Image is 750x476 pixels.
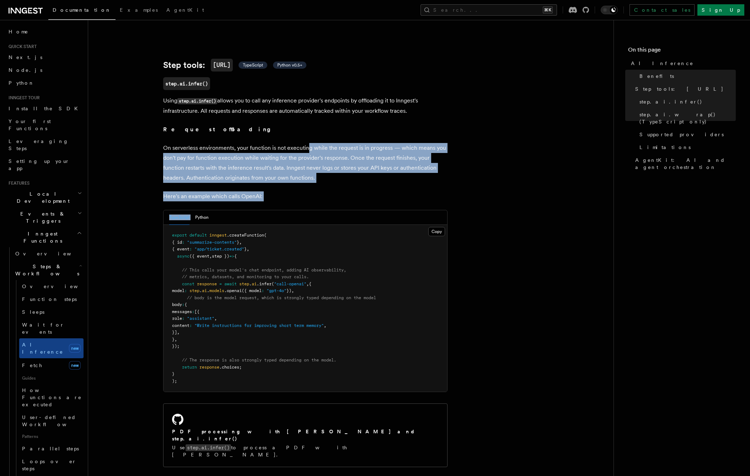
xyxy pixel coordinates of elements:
[252,281,257,286] span: ai
[628,57,736,70] a: AI Inference
[163,96,448,116] p: Using allows you to call any inference provider's endpoints by offloading it to Inngest's infrast...
[291,288,294,293] span: ,
[184,302,187,307] span: {
[172,240,182,245] span: { id
[19,293,84,306] a: Function steps
[637,128,736,141] a: Supported providers
[6,187,84,207] button: Local Development
[211,59,233,72] code: [URL]
[202,288,207,293] span: ai
[239,240,242,245] span: ,
[272,281,274,286] span: (
[182,240,184,245] span: :
[19,338,84,358] a: AI Inferencenew
[6,210,77,224] span: Events & Triggers
[274,281,306,286] span: "call-openai"
[187,295,376,300] span: // body is the model request, which is strongly typed depending on the model
[6,155,84,175] a: Setting up your app
[172,323,189,328] span: content
[632,154,736,174] a: AgentKit: AI and agent orchestration
[242,288,262,293] span: ({ model
[12,260,84,280] button: Steps & Workflows
[243,62,263,68] span: TypeScript
[172,309,192,314] span: messages
[237,240,239,245] span: }
[244,247,247,252] span: }
[207,288,209,293] span: .
[9,80,34,86] span: Python
[601,6,618,14] button: Toggle dark mode
[19,411,84,431] a: User-defined Workflows
[182,316,184,321] span: :
[19,384,84,411] a: How Functions are executed
[306,281,309,286] span: ,
[639,144,691,151] span: Limitations
[172,371,175,376] span: }
[194,309,199,314] span: [{
[48,2,116,20] a: Documentation
[543,6,553,14] kbd: ⌘K
[19,455,84,475] a: Loops over steps
[192,309,194,314] span: :
[172,233,187,238] span: export
[175,337,177,342] span: ,
[163,403,448,467] a: PDF processing with [PERSON_NAME] and step.ai.infer()Usestep.ai.infer()to process a PDF with [PER...
[189,254,209,259] span: ({ event
[182,274,309,279] span: // metrics, datasets, and monitoring to your calls.
[637,95,736,108] a: step.ai.infer()
[22,459,76,471] span: Loops over steps
[19,306,84,318] a: Sleeps
[6,76,84,89] a: Python
[163,59,306,72] a: Step tools:[URL] TypeScript Python v0.5+
[22,414,86,427] span: User-defined Workflows
[6,95,40,101] span: Inngest tour
[187,316,214,321] span: "assistant"
[249,281,252,286] span: .
[234,254,237,259] span: {
[22,387,82,407] span: How Functions are executed
[635,85,724,92] span: Step tools: [URL]
[6,51,84,64] a: Next.js
[637,108,736,128] a: step.ai.wrap() (TypeScript only)
[69,361,81,370] span: new
[22,342,63,355] span: AI Inference
[224,281,237,286] span: await
[219,365,242,370] span: .choices;
[182,268,346,273] span: // This calls your model's chat endpoint, adding AI observability,
[172,302,182,307] span: body
[637,141,736,154] a: Limitations
[6,180,30,186] span: Features
[22,284,95,289] span: Overview
[639,111,736,125] span: step.ai.wrap() (TypeScript only)
[182,302,184,307] span: :
[186,444,231,451] code: step.ai.infer()
[162,2,208,19] a: AgentKit
[229,254,234,259] span: =>
[9,67,42,73] span: Node.js
[697,4,744,16] a: Sign Up
[267,288,286,293] span: "gpt-4o"
[639,98,702,105] span: step.ai.infer()
[6,25,84,38] a: Home
[214,316,217,321] span: ,
[19,442,84,455] a: Parallel steps
[182,365,197,370] span: return
[9,138,69,151] span: Leveraging Steps
[194,323,324,328] span: "Write instructions for improving short term memory"
[6,135,84,155] a: Leveraging Steps
[194,247,244,252] span: "app/ticket.created"
[19,318,84,338] a: Wait for events
[172,428,439,442] h2: PDF processing with [PERSON_NAME] and step.ai.infer()
[9,158,70,171] span: Setting up your app
[189,233,207,238] span: default
[163,77,210,90] code: step.ai.infer()
[12,263,79,277] span: Steps & Workflows
[189,288,199,293] span: step
[6,190,77,205] span: Local Development
[15,251,89,256] span: Overview
[12,247,84,260] a: Overview
[9,54,42,60] span: Next.js
[257,281,272,286] span: .infer
[286,288,291,293] span: })
[19,372,84,384] span: Guides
